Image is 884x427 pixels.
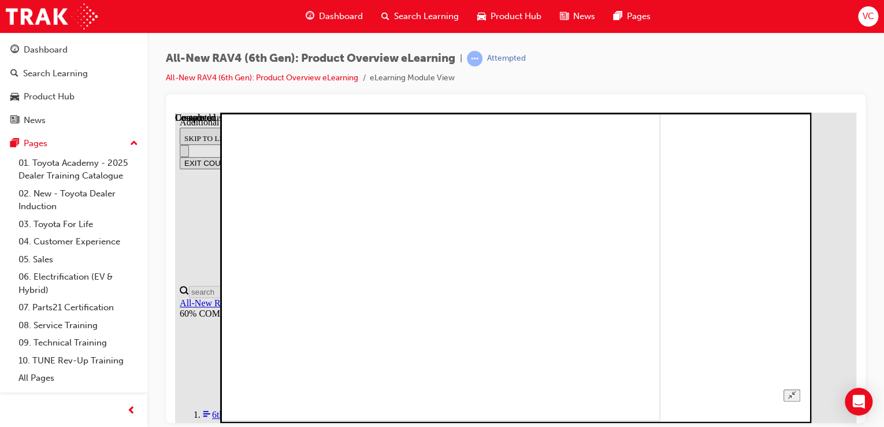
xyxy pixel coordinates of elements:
[491,10,541,23] span: Product Hub
[10,45,19,55] span: guage-icon
[573,10,595,23] span: News
[487,53,526,64] div: Attempted
[477,9,486,24] span: car-icon
[372,5,468,28] a: search-iconSearch Learning
[14,369,143,387] a: All Pages
[468,5,551,28] a: car-iconProduct Hub
[166,73,358,83] a: All-New RAV4 (6th Gen): Product Overview eLearning
[166,52,455,65] span: All-New RAV4 (6th Gen): Product Overview eLearning
[14,299,143,317] a: 07. Parts21 Certification
[614,9,622,24] span: pages-icon
[460,52,462,65] span: |
[862,10,874,23] span: VC
[14,334,143,352] a: 09. Technical Training
[127,404,136,418] span: prev-icon
[14,216,143,233] a: 03. Toyota For Life
[24,114,46,127] div: News
[24,90,75,103] div: Product Hub
[5,86,143,107] a: Product Hub
[5,39,143,61] a: Dashboard
[6,3,98,29] img: Trak
[560,9,569,24] span: news-icon
[306,9,314,24] span: guage-icon
[24,43,68,57] div: Dashboard
[608,277,625,289] button: Unzoom image
[467,51,482,66] span: learningRecordVerb_ATTEMPT-icon
[10,69,18,79] span: search-icon
[14,352,143,370] a: 10. TUNE Rev-Up Training
[858,6,878,27] button: VC
[5,63,143,84] a: Search Learning
[394,10,459,23] span: Search Learning
[627,10,651,23] span: Pages
[24,137,47,150] div: Pages
[23,67,88,80] div: Search Learning
[5,110,143,131] a: News
[10,92,19,102] span: car-icon
[14,233,143,251] a: 04. Customer Experience
[5,133,143,154] button: Pages
[130,136,138,151] span: up-icon
[14,185,143,216] a: 02. New - Toyota Dealer Induction
[381,9,389,24] span: search-icon
[551,5,604,28] a: news-iconNews
[319,10,363,23] span: Dashboard
[14,268,143,299] a: 06. Electrification (EV & Hybrid)
[296,5,372,28] a: guage-iconDashboard
[10,116,19,126] span: news-icon
[14,251,143,269] a: 05. Sales
[14,317,143,335] a: 08. Service Training
[10,139,19,149] span: pages-icon
[370,72,455,85] li: eLearning Module View
[5,37,143,133] button: DashboardSearch LearningProduct HubNews
[845,388,872,415] div: Open Intercom Messenger
[604,5,660,28] a: pages-iconPages
[14,154,143,185] a: 01. Toyota Academy - 2025 Dealer Training Catalogue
